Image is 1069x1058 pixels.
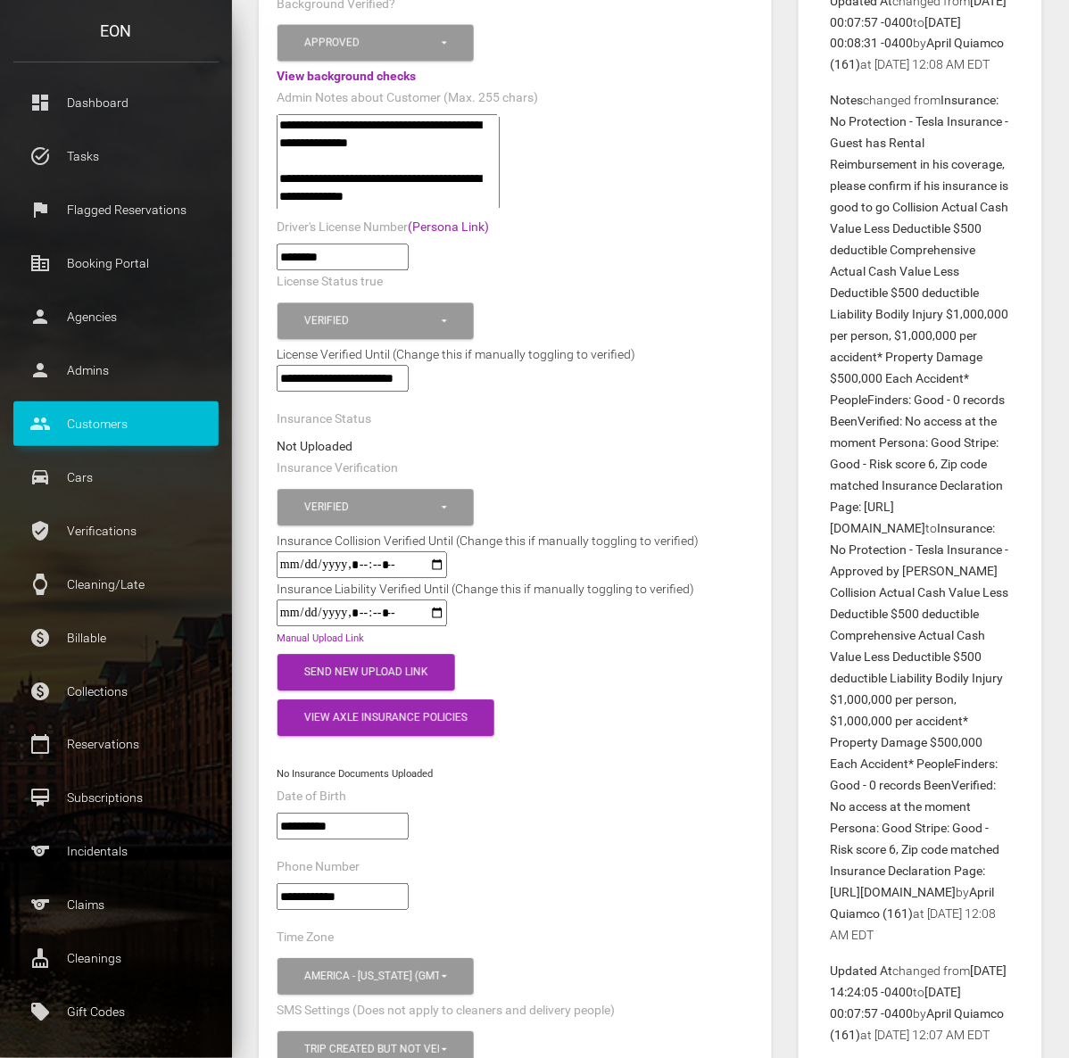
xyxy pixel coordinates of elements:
div: Verified [304,500,439,516]
p: Customers [27,410,205,437]
div: Approved [304,36,439,51]
a: Manual Upload Link [277,633,364,645]
a: watch Cleaning/Late [13,562,219,607]
p: Billable [27,624,205,651]
label: Date of Birth [277,789,346,806]
b: Updated At [830,964,892,979]
button: View Axle Insurance Policies [278,700,494,737]
p: Admins [27,357,205,384]
a: drive_eta Cars [13,455,219,500]
p: Claims [27,892,205,919]
a: dashboard Dashboard [13,80,219,125]
label: Insurance Verification [277,460,398,478]
a: person Agencies [13,294,219,339]
button: Verified [278,490,474,526]
p: Gift Codes [27,999,205,1026]
a: task_alt Tasks [13,134,219,178]
a: corporate_fare Booking Portal [13,241,219,285]
b: Insurance: No Protection - Tesla Insurance - Guest has Rental Reimbursement in his coverage, plea... [830,94,1008,536]
label: License Status true [277,274,383,292]
button: America - New York (GMT -05:00) [278,959,474,996]
a: sports Incidentals [13,830,219,874]
div: Verified [304,314,439,329]
small: No Insurance Documents Uploaded [277,769,433,781]
a: calendar_today Reservations [13,723,219,767]
a: local_offer Gift Codes [13,990,219,1035]
a: (Persona Link) [408,220,489,235]
label: Admin Notes about Customer (Max. 255 chars) [277,90,538,108]
p: Cleaning/Late [27,571,205,598]
button: Verified [278,303,474,340]
p: changed from to by at [DATE] 12:08 AM EDT [830,90,1011,946]
a: sports Claims [13,883,219,928]
label: Phone Number [277,859,360,877]
button: Send New Upload Link [278,655,455,691]
label: Driver's License Number [277,219,489,237]
p: Subscriptions [27,785,205,812]
div: Trip created but not verified , Customer is verified and trip is set to go [304,1043,439,1058]
div: Insurance Liability Verified Until (Change this if manually toggling to verified) [263,579,708,600]
p: Cleanings [27,946,205,972]
p: Collections [27,678,205,705]
a: cleaning_services Cleanings [13,937,219,981]
p: Flagged Reservations [27,196,205,223]
div: America - [US_STATE] (GMT -05:00) [304,970,439,985]
p: Booking Portal [27,250,205,277]
p: Agencies [27,303,205,330]
a: flag Flagged Reservations [13,187,219,232]
a: paid Billable [13,616,219,660]
a: card_membership Subscriptions [13,776,219,821]
button: Approved [278,25,474,62]
a: person Admins [13,348,219,393]
div: License Verified Until (Change this if manually toggling to verified) [263,344,767,366]
p: Dashboard [27,89,205,116]
a: people Customers [13,401,219,446]
a: View background checks [277,70,416,84]
label: Time Zone [277,930,334,947]
b: Notes [830,94,863,108]
a: paid Collections [13,669,219,714]
strong: Not Uploaded [277,440,352,454]
p: Incidentals [27,839,205,865]
p: Cars [27,464,205,491]
a: verified_user Verifications [13,508,219,553]
label: SMS Settings (Does not apply to cleaners and delivery people) [277,1003,615,1021]
label: Insurance Status [277,411,371,429]
p: Tasks [27,143,205,169]
p: Reservations [27,732,205,758]
p: changed from to by at [DATE] 12:07 AM EDT [830,961,1011,1046]
div: Insurance Collision Verified Until (Change this if manually toggling to verified) [263,531,712,552]
p: Verifications [27,517,205,544]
